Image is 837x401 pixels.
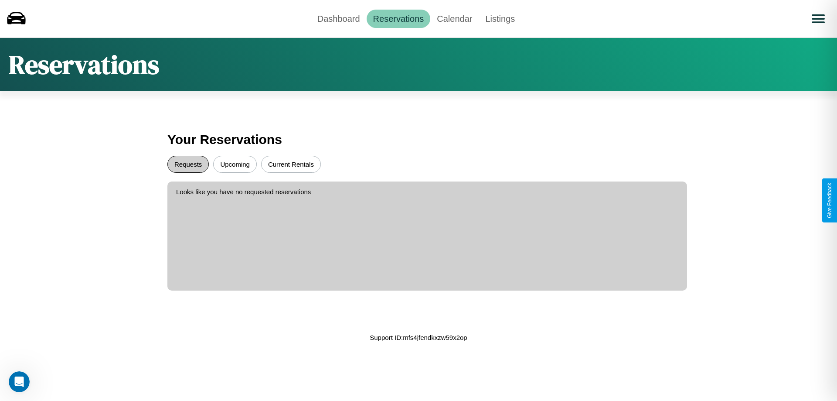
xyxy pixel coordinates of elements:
[9,47,159,82] h1: Reservations
[213,156,257,173] button: Upcoming
[430,10,479,28] a: Calendar
[370,332,467,343] p: Support ID: mfs4jfendkxzw59x2op
[806,7,830,31] button: Open menu
[311,10,367,28] a: Dashboard
[367,10,431,28] a: Reservations
[261,156,321,173] button: Current Rentals
[167,156,209,173] button: Requests
[167,128,670,151] h3: Your Reservations
[176,186,678,198] p: Looks like you have no requested reservations
[827,183,833,218] div: Give Feedback
[9,371,30,392] iframe: Intercom live chat
[479,10,521,28] a: Listings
